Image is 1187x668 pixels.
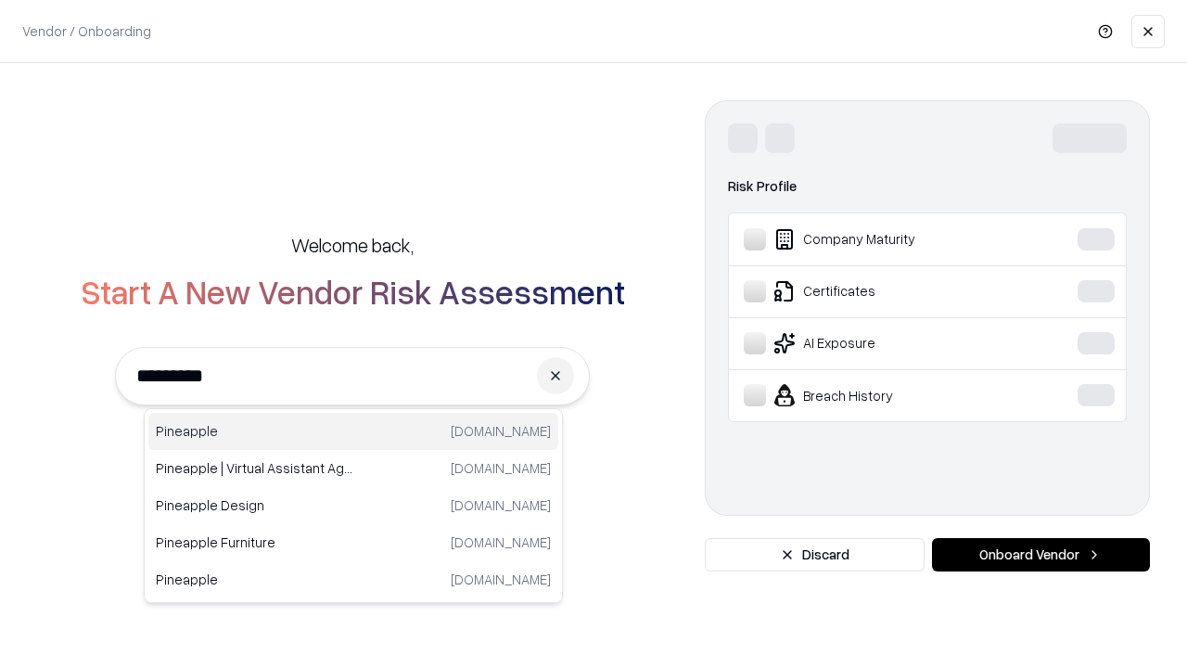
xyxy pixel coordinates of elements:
[156,421,353,441] p: Pineapple
[744,332,1021,354] div: AI Exposure
[291,232,414,258] h5: Welcome back,
[451,458,551,478] p: [DOMAIN_NAME]
[705,538,925,572] button: Discard
[451,495,551,515] p: [DOMAIN_NAME]
[22,21,151,41] p: Vendor / Onboarding
[744,384,1021,406] div: Breach History
[144,408,563,603] div: Suggestions
[451,570,551,589] p: [DOMAIN_NAME]
[451,421,551,441] p: [DOMAIN_NAME]
[932,538,1150,572] button: Onboard Vendor
[156,533,353,552] p: Pineapple Furniture
[156,570,353,589] p: Pineapple
[728,175,1127,198] div: Risk Profile
[156,495,353,515] p: Pineapple Design
[744,280,1021,302] div: Certificates
[451,533,551,552] p: [DOMAIN_NAME]
[81,273,625,310] h2: Start A New Vendor Risk Assessment
[744,228,1021,250] div: Company Maturity
[156,458,353,478] p: Pineapple | Virtual Assistant Agency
